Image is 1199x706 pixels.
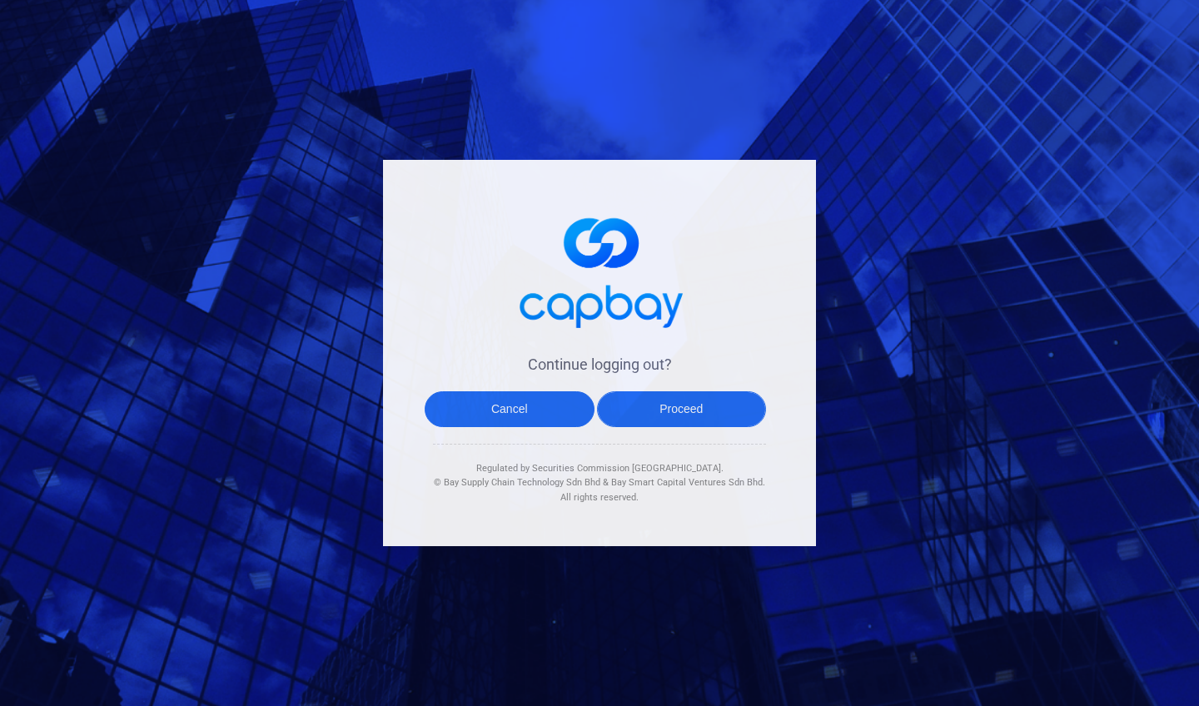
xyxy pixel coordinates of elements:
[508,201,691,338] img: logo
[433,355,766,375] h4: Continue logging out?
[611,477,765,488] span: Bay Smart Capital Ventures Sdn Bhd.
[433,445,766,505] div: Regulated by Securities Commission [GEOGRAPHIC_DATA]. & All rights reserved.
[597,391,767,427] button: Proceed
[434,477,600,488] span: © Bay Supply Chain Technology Sdn Bhd
[425,391,595,427] button: Cancel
